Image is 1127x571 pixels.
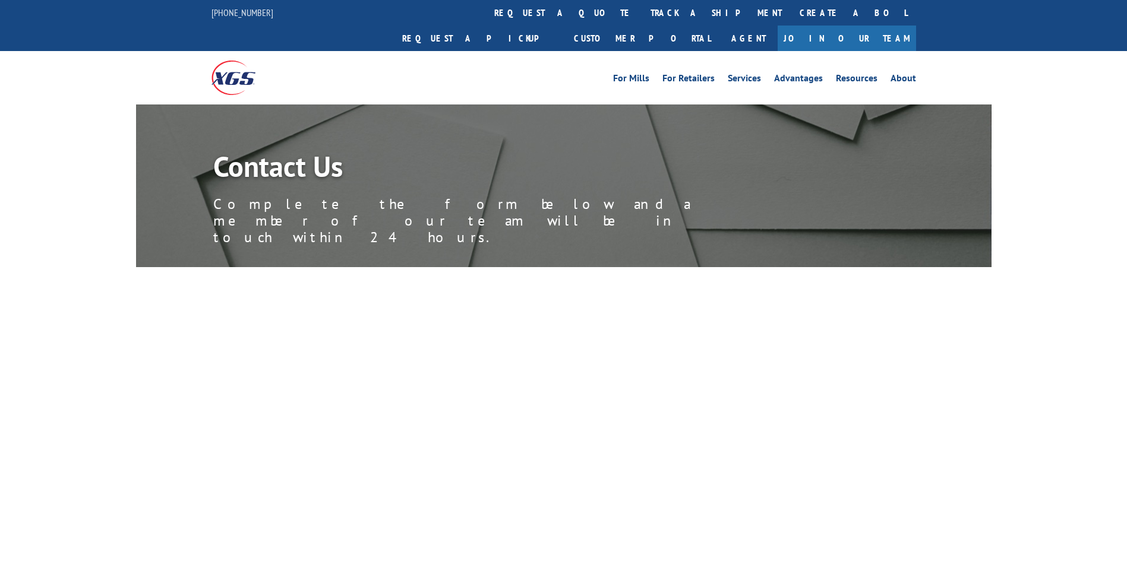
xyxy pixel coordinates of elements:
[728,74,761,87] a: Services
[213,196,748,246] p: Complete the form below and a member of our team will be in touch within 24 hours.
[213,152,748,186] h1: Contact Us
[565,26,719,51] a: Customer Portal
[393,26,565,51] a: Request a pickup
[778,26,916,51] a: Join Our Team
[891,74,916,87] a: About
[613,74,649,87] a: For Mills
[836,74,877,87] a: Resources
[719,26,778,51] a: Agent
[211,7,273,18] a: [PHONE_NUMBER]
[774,74,823,87] a: Advantages
[662,74,715,87] a: For Retailers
